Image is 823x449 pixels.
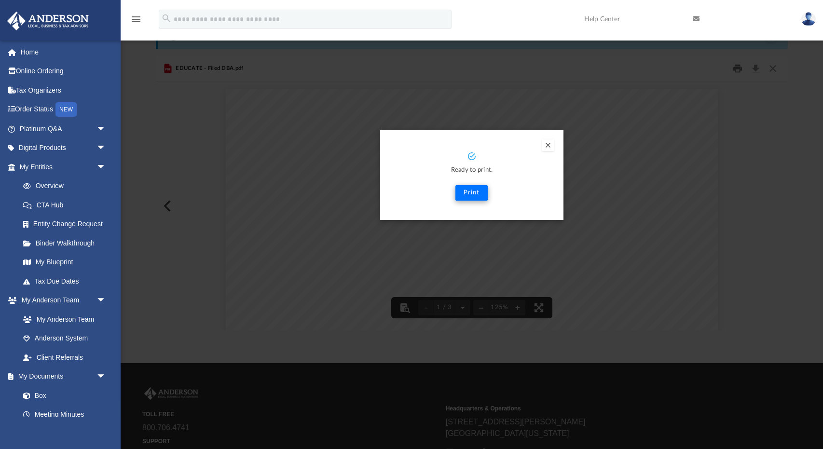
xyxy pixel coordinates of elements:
a: Binder Walkthrough [14,233,121,253]
p: Ready to print. [390,165,554,176]
a: Client Referrals [14,348,116,367]
a: My Anderson Team [14,310,111,329]
a: My Entitiesarrow_drop_down [7,157,121,177]
img: User Pic [801,12,816,26]
a: Tax Organizers [7,81,121,100]
div: Preview [156,56,788,330]
span: arrow_drop_down [96,157,116,177]
a: Tax Due Dates [14,272,121,291]
a: Order StatusNEW [7,100,121,120]
i: search [161,13,172,24]
a: Meeting Minutes [14,405,116,424]
a: Home [7,42,121,62]
button: Print [455,185,488,201]
i: menu [130,14,142,25]
a: Box [14,386,111,405]
a: Platinum Q&Aarrow_drop_down [7,119,121,138]
span: arrow_drop_down [96,119,116,139]
span: arrow_drop_down [96,291,116,311]
a: Online Ordering [7,62,121,81]
a: Overview [14,177,121,196]
a: My Anderson Teamarrow_drop_down [7,291,116,310]
a: Entity Change Request [14,215,121,234]
a: Digital Productsarrow_drop_down [7,138,121,158]
span: arrow_drop_down [96,367,116,387]
a: My Blueprint [14,253,116,272]
img: Anderson Advisors Platinum Portal [4,12,92,30]
a: CTA Hub [14,195,121,215]
a: menu [130,18,142,25]
a: My Documentsarrow_drop_down [7,367,116,386]
span: arrow_drop_down [96,138,116,158]
a: Anderson System [14,329,116,348]
div: NEW [55,102,77,117]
